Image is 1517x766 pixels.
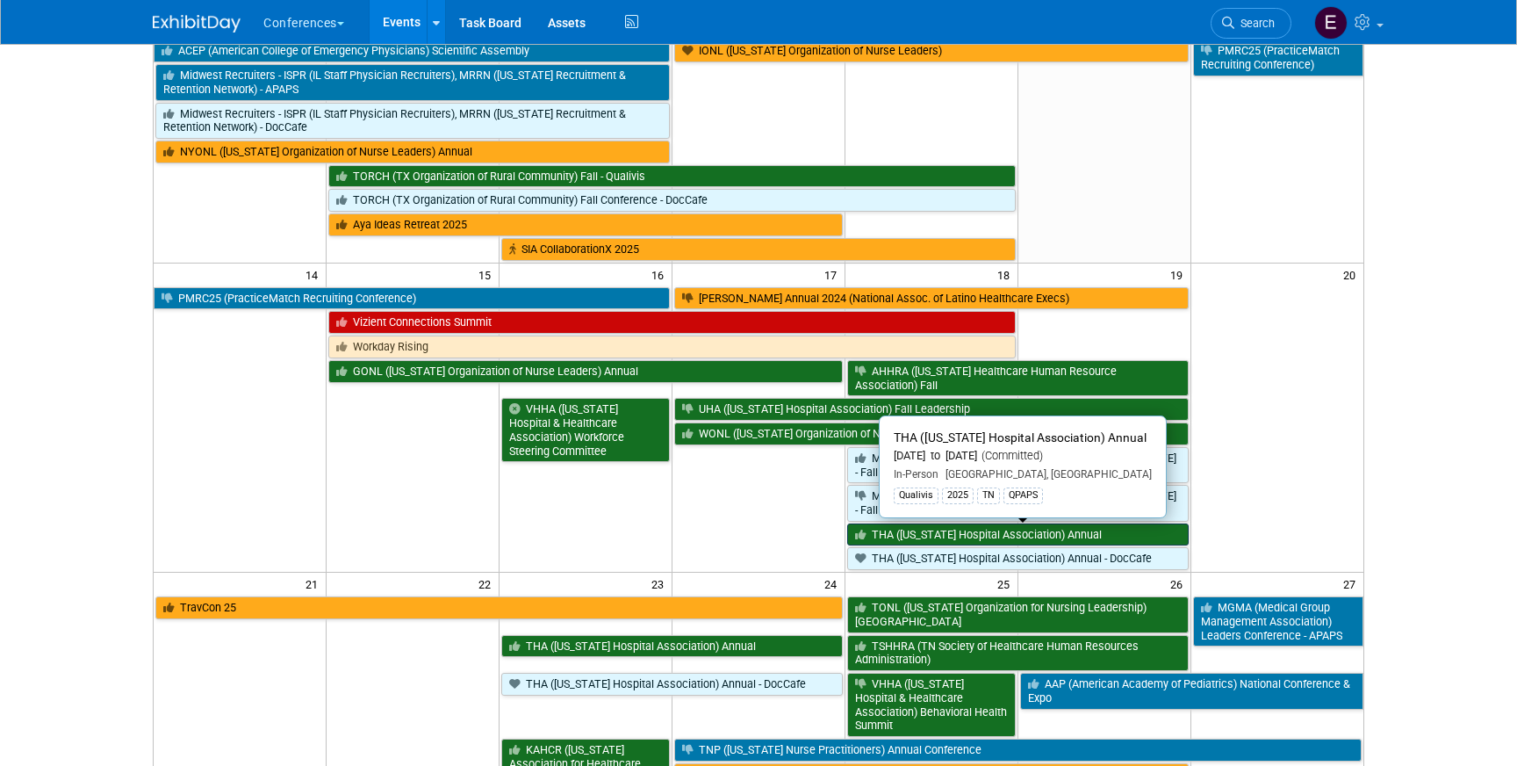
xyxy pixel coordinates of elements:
[847,547,1189,570] a: THA ([US_STATE] Hospital Association) Annual - DocCafe
[328,360,843,383] a: GONL ([US_STATE] Organization of Nurse Leaders) Annual
[1003,488,1043,503] div: QPAPS
[328,165,1015,188] a: TORCH (TX Organization of Rural Community) Fall - Qualivis
[328,336,1015,358] a: Workday Rising
[1234,17,1275,30] span: Search
[977,488,1000,503] div: TN
[1314,6,1348,40] img: Erin Anderson
[1020,673,1363,709] a: AAP (American Academy of Pediatrics) National Conference & Expo
[1168,264,1190,285] span: 19
[847,596,1189,632] a: TONL ([US_STATE] Organization for Nursing Leadership) [GEOGRAPHIC_DATA]
[894,488,938,503] div: Qualivis
[894,468,938,481] span: In-Person
[328,213,843,236] a: Aya Ideas Retreat 2025
[477,264,499,285] span: 15
[650,264,672,285] span: 16
[847,360,1189,396] a: AHHRA ([US_STATE] Healthcare Human Resource Association) Fall
[1211,8,1291,39] a: Search
[938,468,1152,481] span: [GEOGRAPHIC_DATA], [GEOGRAPHIC_DATA]
[847,447,1189,483] a: MGMA (Medical Group Management Association) [US_STATE] - Fall
[154,40,670,62] a: ACEP (American College of Emergency Physicians) Scientific Assembly
[942,488,974,503] div: 2025
[847,524,1189,546] a: THA ([US_STATE] Hospital Association) Annual
[153,15,241,33] img: ExhibitDay
[501,673,843,696] a: THA ([US_STATE] Hospital Association) Annual - DocCafe
[501,398,670,462] a: VHHA ([US_STATE] Hospital & Healthcare Association) Workforce Steering Committee
[674,739,1362,762] a: TNP ([US_STATE] Nurse Practitioners) Annual Conference
[304,264,326,285] span: 14
[155,141,670,163] a: NYONL ([US_STATE] Organization of Nurse Leaders) Annual
[823,264,845,285] span: 17
[996,573,1017,595] span: 25
[650,573,672,595] span: 23
[674,423,1189,445] a: WONL ([US_STATE] Organization of Nurse Leaders) Annual
[1341,573,1363,595] span: 27
[328,311,1015,334] a: Vizient Connections Summit
[304,573,326,595] span: 21
[501,238,1016,261] a: SIA CollaborationX 2025
[847,485,1189,521] a: MGMA (Medical Group Management Association) [US_STATE] - Fall
[674,398,1189,421] a: UHA ([US_STATE] Hospital Association) Fall Leadership
[674,287,1189,310] a: [PERSON_NAME] Annual 2024 (National Assoc. of Latino Healthcare Execs)
[155,103,670,139] a: Midwest Recruiters - ISPR (IL Staff Physician Recruiters), MRRN ([US_STATE] Recruitment & Retenti...
[847,673,1016,737] a: VHHA ([US_STATE] Hospital & Healthcare Association) Behavioral Health Summit
[328,189,1015,212] a: TORCH (TX Organization of Rural Community) Fall Conference - DocCafe
[1193,596,1363,647] a: MGMA (Medical Group Management Association) Leaders Conference - APAPS
[823,573,845,595] span: 24
[155,64,670,100] a: Midwest Recruiters - ISPR (IL Staff Physician Recruiters), MRRN ([US_STATE] Recruitment & Retenti...
[477,573,499,595] span: 22
[501,635,843,658] a: THA ([US_STATE] Hospital Association) Annual
[674,40,1189,62] a: IONL ([US_STATE] Organization of Nurse Leaders)
[1341,264,1363,285] span: 20
[894,449,1152,464] div: [DATE] to [DATE]
[977,449,1043,462] span: (Committed)
[996,264,1017,285] span: 18
[1168,573,1190,595] span: 26
[894,430,1147,444] span: THA ([US_STATE] Hospital Association) Annual
[154,287,670,310] a: PMRC25 (PracticeMatch Recruiting Conference)
[847,635,1189,671] a: TSHHRA (TN Society of Healthcare Human Resources Administration)
[1193,40,1363,76] a: PMRC25 (PracticeMatch Recruiting Conference)
[155,596,843,619] a: TravCon 25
